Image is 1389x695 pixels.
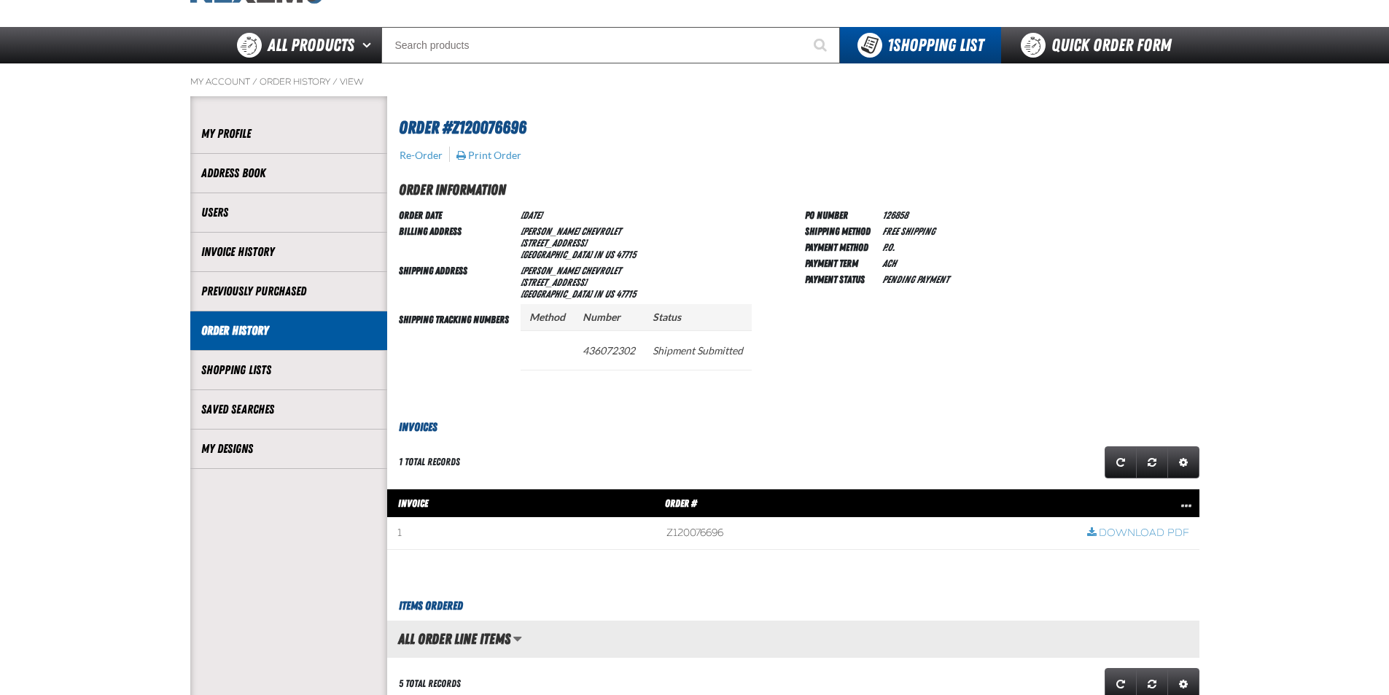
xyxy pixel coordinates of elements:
[1136,446,1168,478] a: Reset grid action
[616,249,636,260] bdo: 47715
[201,401,376,418] a: Saved Searches
[644,330,752,370] td: Shipment Submitted
[882,257,896,269] span: ACH
[201,283,376,300] a: Previously Purchased
[252,76,257,88] span: /
[399,677,461,691] div: 5 total records
[804,27,840,63] button: Start Searching
[399,222,515,262] td: Billing Address
[840,27,1001,63] button: You have 1 Shopping List. Open to view details
[399,455,460,469] div: 1 total records
[201,244,376,260] a: Invoice History
[521,249,592,260] span: [GEOGRAPHIC_DATA]
[387,597,1199,615] h3: Items Ordered
[387,518,657,550] td: 1
[887,35,984,55] span: Shopping List
[387,419,1199,436] h3: Invoices
[399,301,515,395] td: Shipping Tracking Numbers
[805,271,876,287] td: Payment Status
[260,76,330,88] a: Order History
[268,32,354,58] span: All Products
[513,626,522,651] button: Manage grid views. Current view is All Order Line Items
[882,225,935,237] span: Free Shipping
[805,238,876,255] td: Payment Method
[1105,446,1137,478] a: Refresh grid action
[887,35,893,55] strong: 1
[456,149,522,162] button: Print Order
[357,27,381,63] button: Open All Products pages
[399,262,515,301] td: Shipping Address
[399,179,1199,201] h2: Order Information
[399,149,443,162] button: Re-Order
[574,304,644,331] th: Number
[387,631,510,647] h2: All Order Line Items
[399,206,515,222] td: Order Date
[521,225,621,237] span: [PERSON_NAME] Chevrolet
[521,265,621,276] span: [PERSON_NAME] Chevrolet
[201,204,376,221] a: Users
[332,76,338,88] span: /
[201,322,376,339] a: Order History
[521,304,574,331] th: Method
[521,237,587,249] span: [STREET_ADDRESS]
[594,249,602,260] span: IN
[381,27,840,63] input: Search
[656,518,1076,550] td: Z120076696
[201,165,376,182] a: Address Book
[805,222,876,238] td: Shipping Method
[399,117,526,138] span: Order #Z120076696
[882,273,949,285] span: Pending payment
[521,276,587,288] span: [STREET_ADDRESS]
[1087,527,1189,540] a: Download PDF row action
[644,304,752,331] th: Status
[1077,489,1199,518] th: Row actions
[665,497,697,509] span: Order #
[882,241,895,253] span: P.O.
[882,209,908,221] span: 126858
[805,206,876,222] td: PO Number
[604,288,614,300] span: US
[201,362,376,378] a: Shopping Lists
[1167,446,1199,478] a: Expand or Collapse Grid Settings
[594,288,602,300] span: IN
[201,440,376,457] a: My Designs
[805,255,876,271] td: Payment Term
[398,497,428,509] span: Invoice
[201,125,376,142] a: My Profile
[574,330,644,370] td: 436072302
[1001,27,1199,63] a: Quick Order Form
[604,249,614,260] span: US
[190,76,1199,88] nav: Breadcrumbs
[340,76,364,88] a: View
[521,288,592,300] span: [GEOGRAPHIC_DATA]
[616,288,636,300] bdo: 47715
[190,76,250,88] a: My Account
[521,209,542,221] span: [DATE]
